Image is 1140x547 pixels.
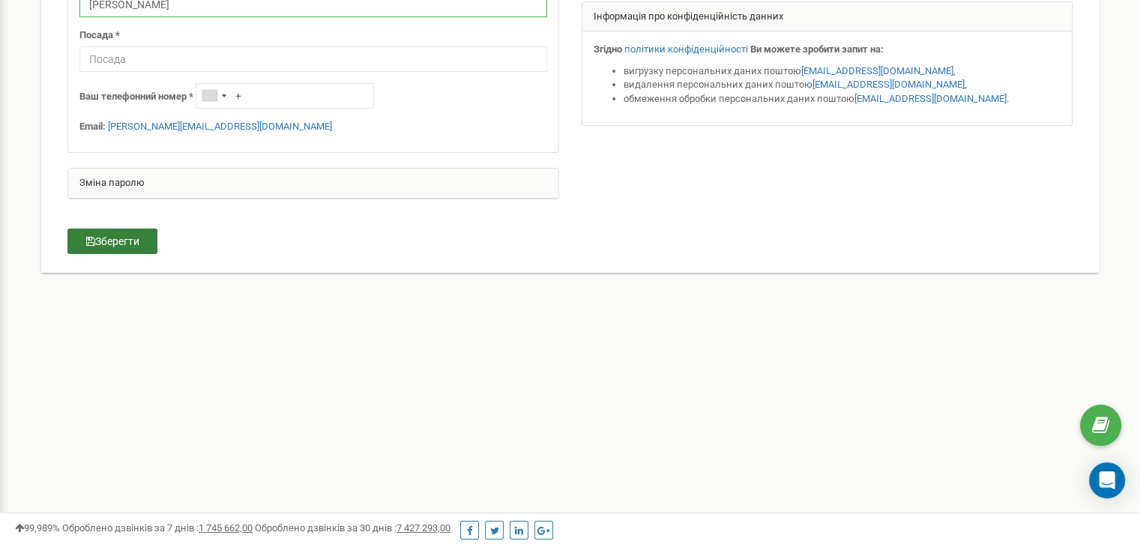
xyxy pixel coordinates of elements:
[624,64,1061,79] li: вигрузку персональних даних поштою ,
[79,28,120,43] label: Посада *
[624,78,1061,92] li: видалення персональних даних поштою ,
[624,43,748,55] a: політики конфіденційності
[624,92,1061,106] li: обмеження обробки персональних даних поштою .
[196,83,374,109] input: +1-800-555-55-55
[582,2,1073,32] div: Інформація про конфіденційність данних
[196,84,231,108] div: Telephone country code
[79,90,193,104] label: Ваш телефонний номер *
[594,43,622,55] strong: Згідно
[79,46,547,72] input: Посада
[67,229,157,254] button: Зберегти
[750,43,884,55] strong: Ви можете зробити запит на:
[68,169,558,199] div: Зміна паролю
[199,522,253,534] u: 1 745 662,00
[255,522,450,534] span: Оброблено дзвінків за 30 днів :
[854,93,1007,104] a: [EMAIL_ADDRESS][DOMAIN_NAME]
[62,522,253,534] span: Оброблено дзвінків за 7 днів :
[108,121,332,132] a: [PERSON_NAME][EMAIL_ADDRESS][DOMAIN_NAME]
[1089,462,1125,498] div: Open Intercom Messenger
[396,522,450,534] u: 7 427 293,00
[79,121,106,132] strong: Email:
[801,65,953,76] a: [EMAIL_ADDRESS][DOMAIN_NAME]
[812,79,965,90] a: [EMAIL_ADDRESS][DOMAIN_NAME]
[15,522,60,534] span: 99,989%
